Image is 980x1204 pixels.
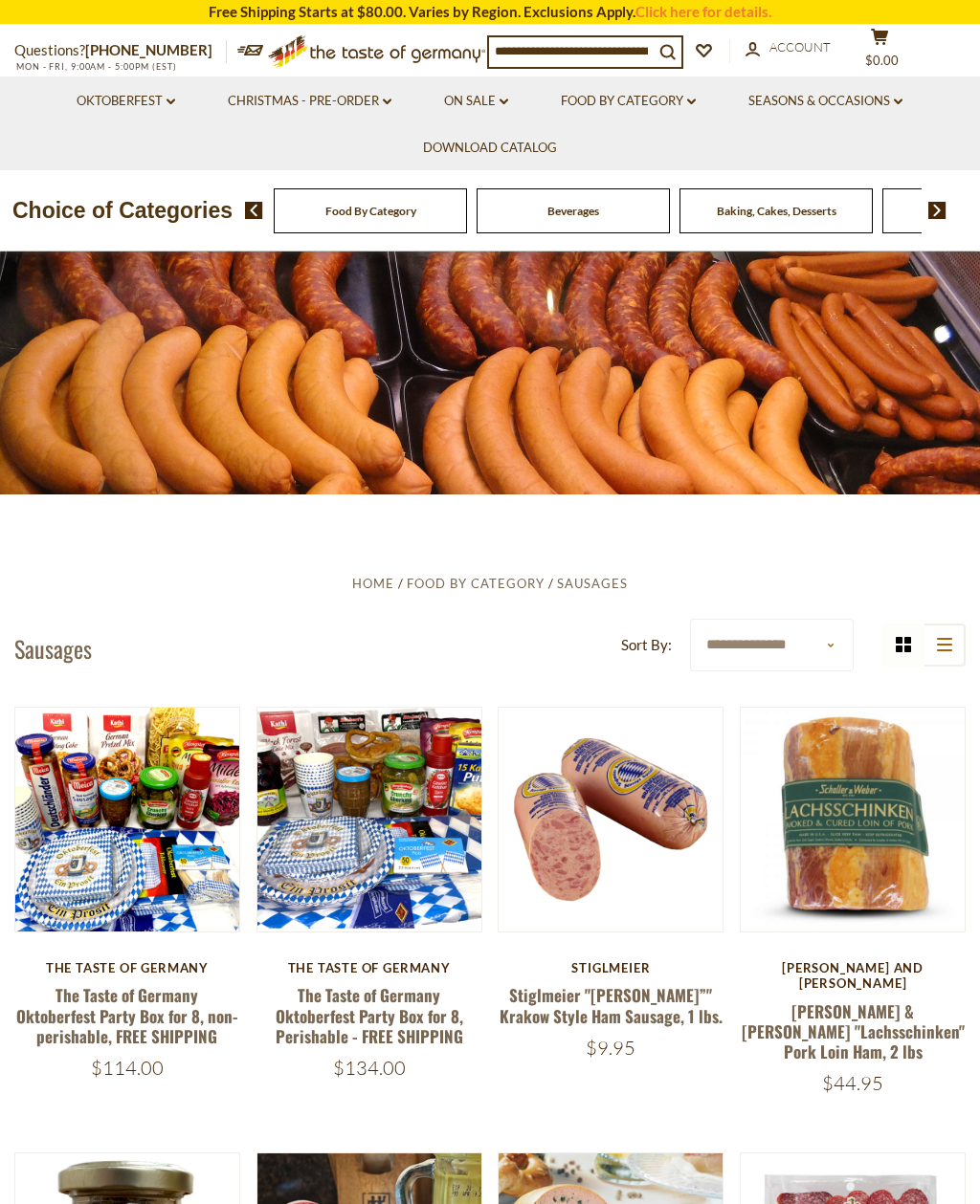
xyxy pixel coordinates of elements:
[742,999,965,1064] a: [PERSON_NAME] & [PERSON_NAME] "Lachsschinken" Pork Loin Ham, 2 lbs
[14,61,177,72] span: MON - FRI, 9:00AM - 5:00PM (EST)
[14,38,227,63] p: Questions?
[717,204,836,218] a: Baking, Cakes, Desserts
[228,91,391,112] a: Christmas - PRE-ORDER
[407,576,545,591] a: Food By Category
[14,960,240,975] div: The Taste of Germany
[499,708,723,931] img: Stiglmeier "Krakauer”" Krakow Style Ham Sausage, 1 lbs.
[325,204,416,218] a: Food By Category
[769,39,831,55] span: Account
[865,53,899,68] span: $0.00
[256,960,482,975] div: The Taste of Germany
[741,708,965,931] img: Schaller & Weber "Lachsschinken" Pork Loin Ham, 2 lbs
[333,1056,406,1080] span: $134.00
[498,960,724,975] div: Stiglmeier
[91,1056,164,1080] span: $114.00
[740,960,966,992] div: [PERSON_NAME] and [PERSON_NAME]
[547,204,599,218] a: Beverages
[245,202,263,219] img: previous arrow
[14,634,92,663] h1: Sausages
[851,28,908,76] button: $0.00
[15,708,239,931] img: The Taste of Germany Oktoberfest Party Box for 8, non-perishable, FREE SHIPPING
[586,1036,635,1060] span: $9.95
[928,202,947,219] img: next arrow
[635,3,771,20] a: Click here for details.
[822,1071,883,1095] span: $44.95
[16,983,238,1048] a: The Taste of Germany Oktoberfest Party Box for 8, non-perishable, FREE SHIPPING
[257,708,481,931] img: The Taste of Germany Oktoberfest Party Box for 8, Perishable - FREE SHIPPING
[500,983,723,1027] a: Stiglmeier "[PERSON_NAME]”" Krakow Style Ham Sausage, 1 lbs.
[352,576,394,591] a: Home
[423,138,557,159] a: Download Catalog
[444,91,508,112] a: On Sale
[276,983,463,1048] a: The Taste of Germany Oktoberfest Party Box for 8, Perishable - FREE SHIPPING
[557,576,628,591] a: Sausages
[746,37,831,58] a: Account
[621,633,672,657] label: Sort By:
[85,41,212,58] a: [PHONE_NUMBER]
[561,91,696,112] a: Food By Category
[77,91,175,112] a: Oktoberfest
[748,91,902,112] a: Seasons & Occasions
